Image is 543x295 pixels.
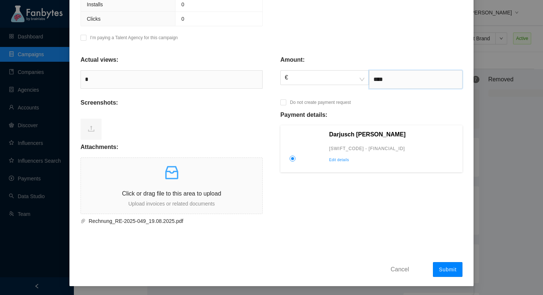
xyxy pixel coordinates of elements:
p: Actual views: [81,55,118,64]
p: I’m paying a Talent Agency for this campaign [90,34,178,41]
p: Darjusch [PERSON_NAME] [329,130,458,139]
p: Attachments: [81,143,118,152]
p: Upload invoices or related documents [81,200,262,208]
span: € [285,71,365,85]
span: Installs [87,1,103,7]
button: Submit [433,262,462,277]
p: Amount: [280,55,305,64]
span: 0 [181,16,184,22]
span: inboxClick or drag file to this area to uploadUpload invoices or related documents [81,158,262,214]
p: Payment details: [280,111,327,119]
span: Cancel [390,265,409,274]
p: [SWIFT_CODE] - [FINANCIAL_ID] [329,145,458,152]
p: Do not create payment request [290,99,351,106]
span: 0 [181,1,184,7]
p: Edit details [329,157,458,163]
p: Click or drag file to this area to upload [81,189,262,198]
p: Screenshots: [81,98,118,107]
span: Clicks [87,16,100,22]
span: paper-clip [81,218,86,224]
button: Cancel [385,263,414,275]
span: inbox [163,164,181,182]
span: upload [88,125,95,132]
span: Submit [439,267,457,272]
span: Rechnung_RE-2025-049_19.08.2025.pdf [86,217,254,225]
